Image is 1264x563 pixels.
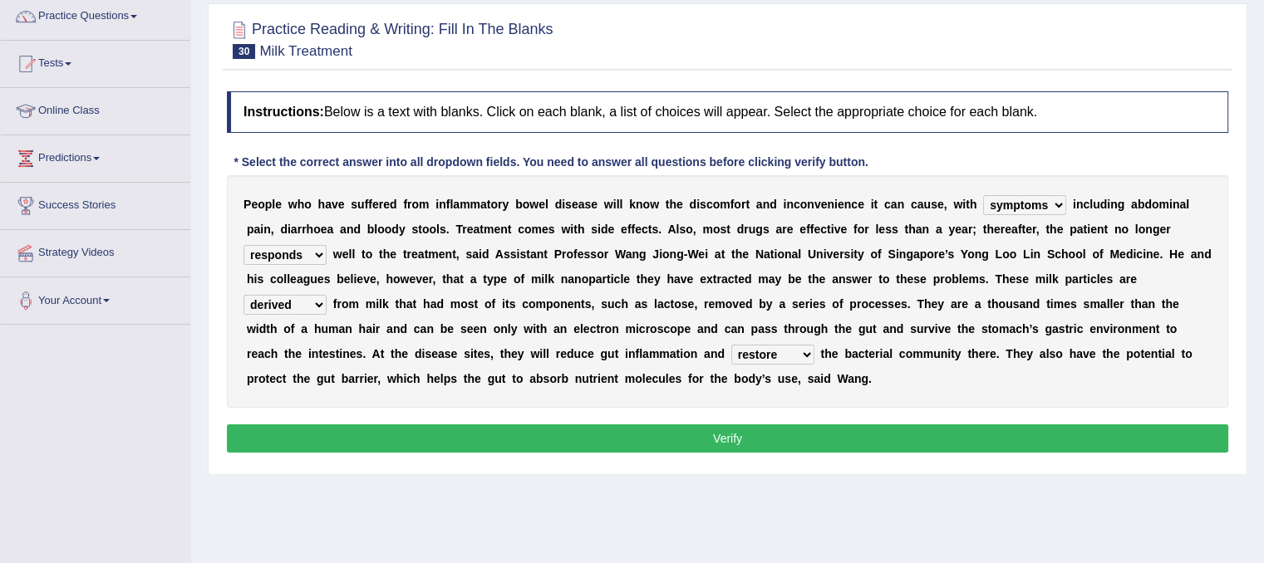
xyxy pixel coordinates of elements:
[542,223,548,236] b: e
[1032,223,1036,236] b: r
[385,223,392,236] b: o
[806,223,810,236] b: f
[737,223,745,236] b: d
[327,223,333,236] b: a
[407,247,411,261] b: r
[519,247,526,261] b: s
[510,247,517,261] b: s
[411,247,418,261] b: e
[613,198,617,211] b: i
[227,17,553,59] h2: Practice Reading & Writing: Fill In The Blanks
[227,154,875,171] div: * Select the correct answer into all dropdown fields. You need to answer all questions before cli...
[1131,198,1138,211] b: a
[1107,198,1110,211] b: i
[465,247,472,261] b: s
[419,198,429,211] b: m
[526,247,530,261] b: t
[440,223,446,236] b: s
[523,198,530,211] b: o
[480,198,487,211] b: a
[745,198,750,211] b: t
[367,223,375,236] b: b
[1,277,190,319] a: Your Account
[446,198,450,211] b: f
[679,223,686,236] b: s
[1056,223,1063,236] b: e
[291,223,298,236] b: a
[1186,198,1189,211] b: l
[631,223,635,236] b: f
[251,198,258,211] b: e
[545,198,548,211] b: l
[814,198,821,211] b: v
[1018,223,1022,236] b: f
[756,198,763,211] b: a
[439,198,446,211] b: n
[607,223,614,236] b: e
[480,223,484,236] b: t
[495,247,504,261] b: A
[658,223,662,236] b: .
[948,223,955,236] b: y
[916,223,922,236] b: a
[258,198,265,211] b: o
[1097,223,1104,236] b: n
[1169,198,1173,211] b: i
[452,247,456,261] b: t
[502,198,509,211] b: y
[340,223,347,236] b: a
[627,223,632,236] b: f
[429,223,436,236] b: o
[693,223,696,236] b: ,
[1173,198,1180,211] b: n
[891,198,898,211] b: a
[814,223,820,236] b: e
[621,223,627,236] b: e
[578,198,585,211] b: a
[782,223,786,236] b: r
[379,198,383,211] b: r
[482,247,489,261] b: d
[280,223,288,236] b: d
[810,223,814,236] b: f
[233,44,255,59] span: 30
[391,223,399,236] b: d
[500,223,508,236] b: n
[690,198,697,211] b: d
[1152,198,1159,211] b: o
[1100,198,1108,211] b: d
[351,198,357,211] b: s
[799,223,806,236] b: e
[642,198,650,211] b: o
[562,247,566,261] b: r
[411,223,418,236] b: s
[445,247,453,261] b: n
[325,198,332,211] b: a
[1121,223,1129,236] b: o
[986,223,994,236] b: h
[1179,198,1186,211] b: a
[304,198,312,211] b: o
[484,223,494,236] b: m
[1144,198,1152,211] b: d
[298,198,305,211] b: h
[676,198,683,211] b: e
[1045,223,1050,236] b: t
[407,198,411,211] b: r
[555,198,563,211] b: d
[253,223,260,236] b: a
[1145,223,1153,236] b: n
[922,223,929,236] b: n
[955,223,962,236] b: e
[601,223,608,236] b: d
[652,223,658,236] b: s
[566,247,573,261] b: o
[390,247,396,261] b: e
[272,198,275,211] b: l
[570,223,573,236] b: i
[1,41,190,82] a: Tests
[347,223,354,236] b: n
[450,198,453,211] b: l
[537,247,544,261] b: n
[565,198,572,211] b: s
